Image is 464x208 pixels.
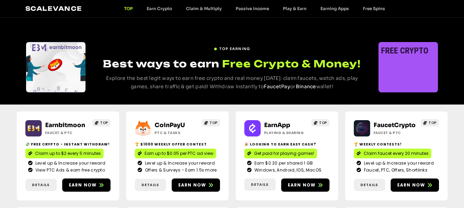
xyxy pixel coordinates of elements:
a: FaucetPay [264,83,290,90]
span: Offers & Surveys - Earn 1.5x more [143,167,217,173]
span: Faucet, PTC, Offers, Shortlinks [362,167,428,173]
a: Earn now [281,178,329,192]
h2: 🏆 Weekly contests! [354,142,439,147]
a: Earn Crypto [140,6,179,11]
a: Claim faucet every 20 minutes [354,149,431,158]
nav: Menu [117,6,392,11]
a: Earn up to $0.05 per PTC ad view [135,149,216,158]
span: Details [32,182,50,188]
h2: ptc & Tasks [155,130,198,135]
a: TOP [202,119,220,126]
a: Earn now [172,178,220,192]
a: Details [244,178,276,191]
h2: 💸 Free crypto - Instant withdraw! [25,142,111,147]
span: Earn now [178,182,206,188]
h2: Playing & Sharing [264,130,308,135]
span: Claim faucet every 20 minutes [364,150,429,157]
span: Details [251,182,269,187]
a: Binance [296,83,316,90]
span: Free Crypto & Money! [222,57,361,70]
a: Scalevance [25,5,82,12]
span: Windows, Android, IOS, MacOS [253,167,321,173]
a: FaucetCrypto [374,122,416,129]
span: TOP [210,120,218,125]
span: Earn up to $0.05 per PTC ad view [145,150,213,157]
span: Details [141,182,159,188]
a: TOP [117,6,140,11]
h2: Faucet & PTC [374,130,417,135]
a: Earn now [391,178,439,192]
a: EarnApp [264,122,290,129]
a: Claim up to $2 every 5 minutes [25,149,104,158]
a: Claim & Multiply [179,6,229,11]
a: Free Spins [356,6,392,11]
span: Details [360,182,378,188]
span: Claim up to $2 every 5 minutes [35,150,101,157]
h2: Faucet & PTC [45,130,89,135]
span: Earn now [69,182,97,188]
span: Earn now [397,182,425,188]
span: TOP [100,120,108,125]
span: Level up & Increase your reward [34,160,105,166]
a: Passive Income [229,6,276,11]
span: Get paid for playing games! [254,150,314,157]
a: Earning Apps [314,6,356,11]
span: View PTC Ads & earn free crypto [34,167,105,173]
a: TOP EARNING [214,43,250,51]
span: Earn $0.20 per shared 1 GB [253,160,313,166]
a: Play & Earn [276,6,314,11]
span: TOP [429,120,437,125]
h2: 🏆 $1000 Weekly Offer contest [135,142,220,147]
span: Level up & Increase your reward [143,160,215,166]
a: TOP [421,119,439,126]
span: TOP [319,120,327,125]
a: CoinPayU [155,122,185,129]
h2: 🎉 Looking to Earn Easy Cash? [244,142,329,147]
a: Details [25,179,57,191]
a: TOP [92,119,111,126]
span: Best ways to earn [103,58,219,70]
span: Earn now [288,182,316,188]
div: Slides [378,42,438,92]
div: Slides [26,42,86,92]
span: TOP EARNING [219,46,250,51]
p: Explore the best legit ways to earn free crypto and real money [DATE]: claim faucets, watch ads, ... [98,74,366,91]
a: Get paid for playing games! [244,149,317,158]
a: Earnbitmoon [45,122,85,129]
a: Details [354,179,385,191]
a: TOP [311,119,329,126]
a: Details [135,179,166,191]
span: Level up & Increase your reward [362,160,434,166]
a: Earn now [62,178,111,192]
